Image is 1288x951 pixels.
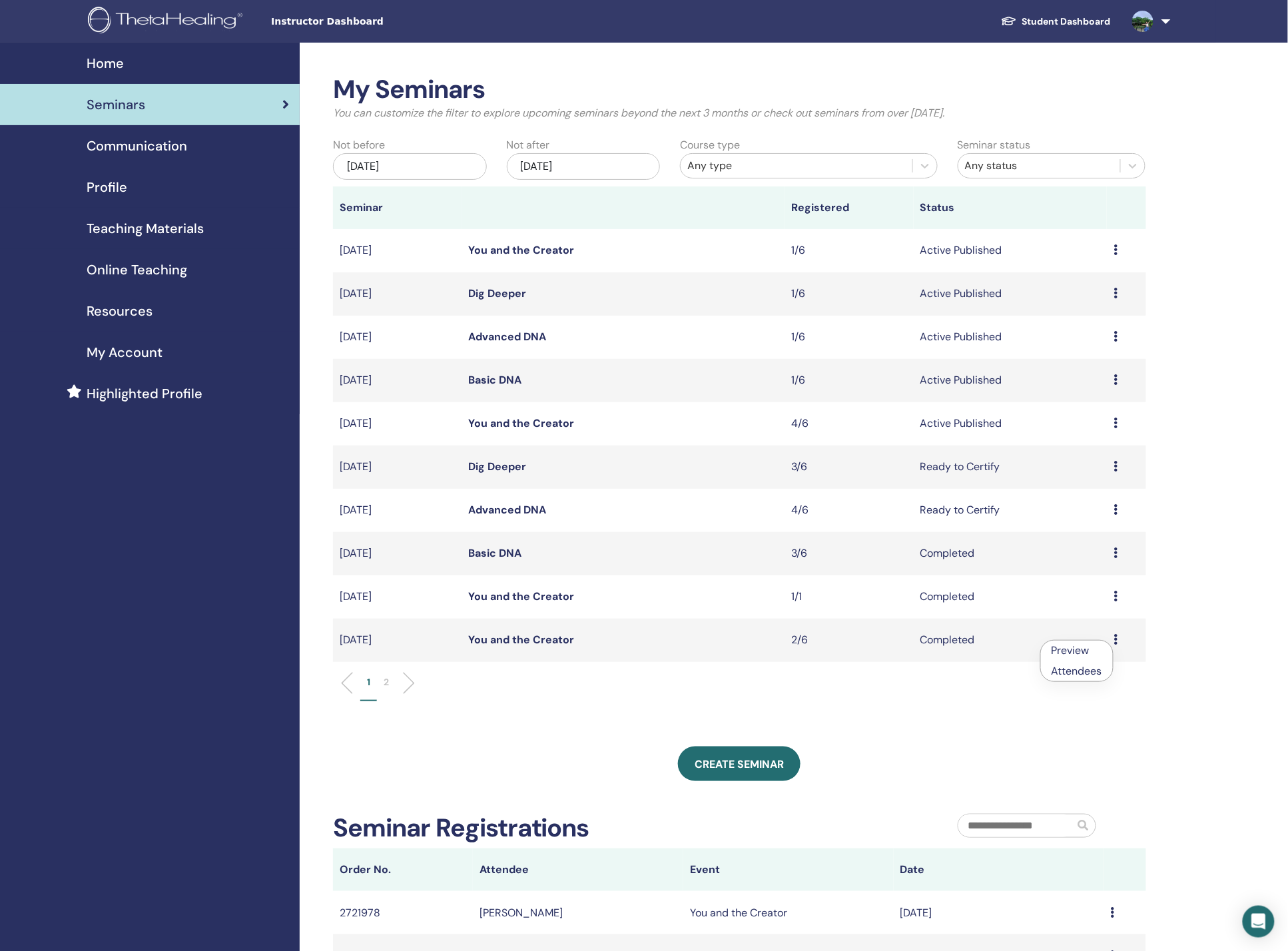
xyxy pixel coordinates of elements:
img: logo.png [88,7,247,37]
a: You and the Creator [469,416,575,430]
img: graduation-cap-white.svg [1001,15,1017,27]
a: Advanced DNA [469,503,547,517]
a: Dig Deeper [469,460,527,474]
div: Open Intercom Messenger [1243,906,1275,938]
span: Instructor Dashboard [271,15,471,29]
td: [DATE] [894,891,1104,934]
td: Active Published [914,272,1108,316]
a: Basic DNA [469,373,522,387]
h2: My Seminars [333,75,1146,105]
a: Attendees [1052,664,1102,678]
th: Status [914,186,1108,229]
td: [DATE] [333,489,462,532]
td: [DATE] [333,316,462,359]
p: 2 [384,675,389,689]
a: You and the Creator [469,633,575,647]
a: Create seminar [678,747,801,781]
span: Resources [87,301,153,321]
td: 1/6 [785,316,914,359]
span: Seminars [87,95,145,115]
th: Registered [785,186,914,229]
span: Online Teaching [87,260,187,280]
td: You and the Creator [683,891,894,934]
span: Communication [87,136,187,156]
th: Event [683,848,894,891]
th: Attendee [473,848,683,891]
span: Home [87,53,124,73]
td: Active Published [914,316,1108,359]
td: [DATE] [333,229,462,272]
a: Basic DNA [469,546,522,560]
td: 1/6 [785,229,914,272]
td: [DATE] [333,575,462,619]
label: Seminar status [958,137,1031,153]
td: 2/6 [785,619,914,662]
td: [DATE] [333,446,462,489]
span: Profile [87,177,127,197]
a: You and the Creator [469,589,575,603]
p: You can customize the filter to explore upcoming seminars beyond the next 3 months or check out s... [333,105,1146,121]
p: 1 [367,675,370,689]
div: [DATE] [507,153,661,180]
td: Active Published [914,229,1108,272]
td: [DATE] [333,359,462,402]
th: Date [894,848,1104,891]
td: Completed [914,575,1108,619]
div: [DATE] [333,153,487,180]
label: Course type [680,137,740,153]
td: Ready to Certify [914,446,1108,489]
label: Not before [333,137,385,153]
td: [DATE] [333,272,462,316]
span: Teaching Materials [87,218,204,238]
td: 3/6 [785,532,914,575]
td: 4/6 [785,489,914,532]
a: Student Dashboard [990,9,1122,34]
td: [DATE] [333,402,462,446]
td: Active Published [914,402,1108,446]
a: Advanced DNA [469,330,547,344]
td: 3/6 [785,446,914,489]
td: 1/6 [785,272,914,316]
div: Any status [965,158,1114,174]
td: [DATE] [333,619,462,662]
td: 2721978 [333,891,473,934]
th: Order No. [333,848,473,891]
a: Dig Deeper [469,286,527,300]
td: [DATE] [333,532,462,575]
td: Completed [914,532,1108,575]
td: Completed [914,619,1108,662]
span: Create seminar [695,757,784,771]
td: [PERSON_NAME] [473,891,683,934]
span: My Account [87,342,162,362]
th: Seminar [333,186,462,229]
a: You and the Creator [469,243,575,257]
td: 1/1 [785,575,914,619]
a: Preview [1052,643,1090,657]
td: Active Published [914,359,1108,402]
img: default.jpg [1132,11,1153,32]
span: Highlighted Profile [87,384,202,404]
td: 1/6 [785,359,914,402]
td: Ready to Certify [914,489,1108,532]
h2: Seminar Registrations [333,813,589,844]
div: Any type [687,158,906,174]
td: 4/6 [785,402,914,446]
label: Not after [507,137,550,153]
